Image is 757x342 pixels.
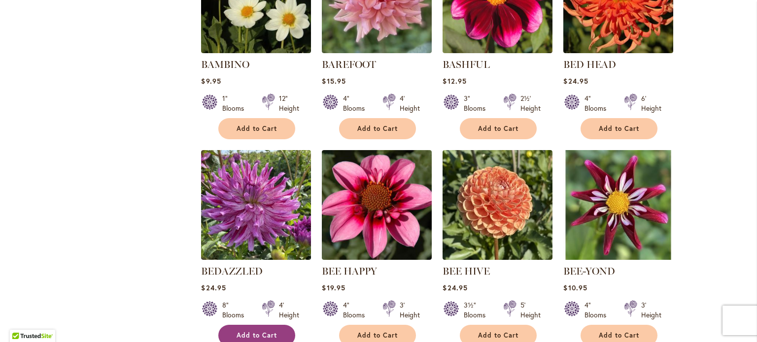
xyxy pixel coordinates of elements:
[339,118,416,139] button: Add to Cart
[357,331,398,340] span: Add to Cart
[464,93,491,113] div: 3" Blooms
[443,46,552,55] a: BASHFUL
[563,59,616,70] a: BED HEAD
[222,93,250,113] div: 1" Blooms
[201,252,311,262] a: Bedazzled
[585,300,612,320] div: 4" Blooms
[443,150,552,260] img: BEE HIVE
[322,265,377,277] a: BEE HAPPY
[322,150,432,260] img: BEE HAPPY
[563,265,615,277] a: BEE-YOND
[443,283,467,292] span: $24.95
[237,331,277,340] span: Add to Cart
[563,76,588,86] span: $24.95
[343,300,371,320] div: 4" Blooms
[201,59,249,70] a: BAMBINO
[520,300,541,320] div: 5' Height
[443,59,490,70] a: BASHFUL
[400,300,420,320] div: 3' Height
[641,300,661,320] div: 3' Height
[322,76,345,86] span: $15.95
[581,118,657,139] button: Add to Cart
[478,331,518,340] span: Add to Cart
[641,93,661,113] div: 6' Height
[322,46,432,55] a: BAREFOOT
[443,76,466,86] span: $12.95
[218,118,295,139] button: Add to Cart
[400,93,420,113] div: 4' Height
[322,283,345,292] span: $19.95
[201,265,263,277] a: BEDAZZLED
[599,331,639,340] span: Add to Cart
[279,300,299,320] div: 4' Height
[7,307,35,335] iframe: Launch Accessibility Center
[460,118,537,139] button: Add to Cart
[222,300,250,320] div: 8" Blooms
[585,93,612,113] div: 4" Blooms
[201,283,226,292] span: $24.95
[343,93,371,113] div: 4" Blooms
[478,124,518,133] span: Add to Cart
[599,124,639,133] span: Add to Cart
[322,59,376,70] a: BAREFOOT
[563,46,673,55] a: BED HEAD
[201,76,221,86] span: $9.95
[357,124,398,133] span: Add to Cart
[201,150,311,260] img: Bedazzled
[443,252,552,262] a: BEE HIVE
[322,252,432,262] a: BEE HAPPY
[563,252,673,262] a: BEE-YOND
[279,93,299,113] div: 12" Height
[563,150,673,260] img: BEE-YOND
[237,124,277,133] span: Add to Cart
[464,300,491,320] div: 3½" Blooms
[520,93,541,113] div: 2½' Height
[563,283,587,292] span: $10.95
[201,46,311,55] a: BAMBINO
[443,265,490,277] a: BEE HIVE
